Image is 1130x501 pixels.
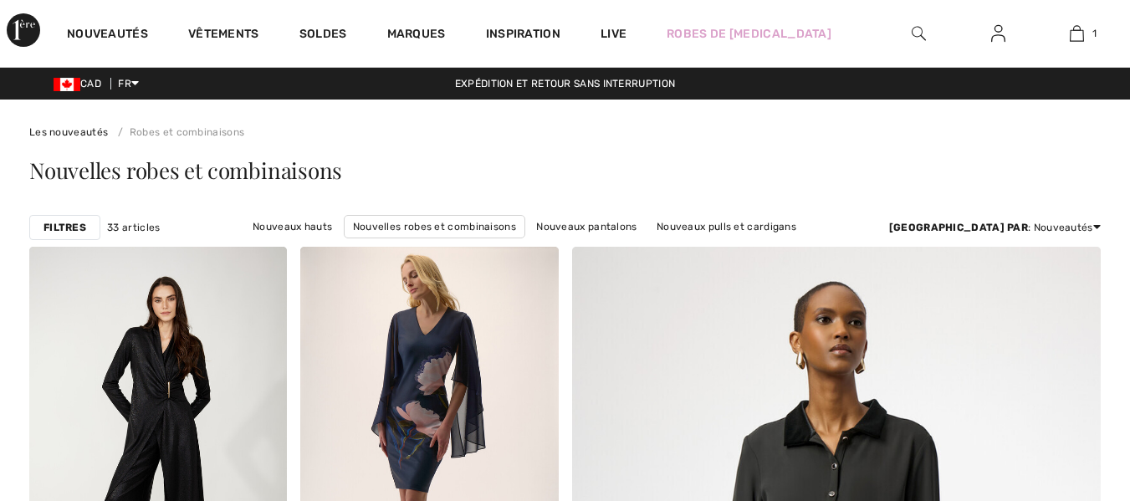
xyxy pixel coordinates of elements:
img: Mes infos [991,23,1005,43]
iframe: Ouvre un widget dans lequel vous pouvez chatter avec l’un de nos agents [1024,376,1113,417]
img: Mon panier [1070,23,1084,43]
a: Live [601,25,626,43]
a: Soldes [299,27,347,44]
a: Marques [387,27,446,44]
a: Nouveautés [67,27,148,44]
a: Robes et combinaisons [111,126,245,138]
a: Vêtements [188,27,259,44]
a: Nouveaux hauts [244,216,340,238]
a: Se connecter [978,23,1019,44]
img: 1ère Avenue [7,13,40,47]
div: : Nouveautés [889,220,1101,235]
img: recherche [912,23,926,43]
a: Nouveaux vêtements d'extérieur [561,238,741,260]
a: Nouveaux pulls et cardigans [648,216,805,238]
span: 33 articles [107,220,160,235]
img: Canadian Dollar [54,78,80,91]
span: FR [118,78,139,89]
strong: [GEOGRAPHIC_DATA] par [889,222,1028,233]
strong: Filtres [43,220,86,235]
span: Inspiration [486,27,560,44]
span: CAD [54,78,108,89]
a: Nouvelles robes et combinaisons [344,215,525,238]
span: Nouvelles robes et combinaisons [29,156,342,185]
a: Les nouveautés [29,126,108,138]
a: Nouvelles jupes [464,238,559,260]
a: Robes de [MEDICAL_DATA] [667,25,831,43]
span: 1 [1092,26,1097,41]
a: Nouveaux pantalons [528,216,645,238]
a: Nouvelles vestes et blazers [308,238,461,260]
a: 1 [1038,23,1116,43]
